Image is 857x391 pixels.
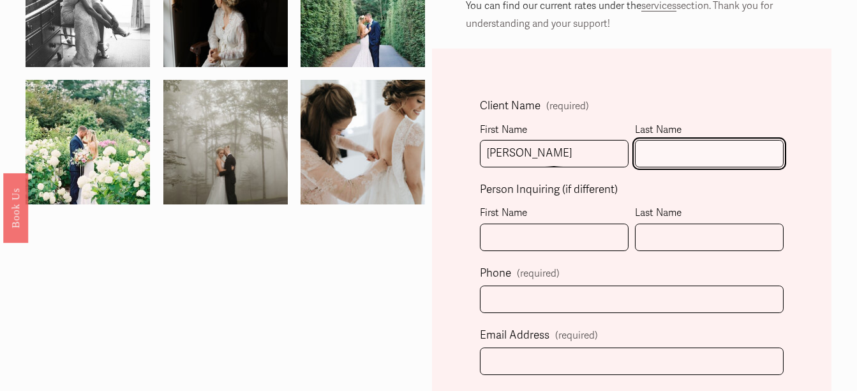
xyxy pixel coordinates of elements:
span: (required) [546,102,589,111]
span: (required) [555,327,598,345]
span: Client Name [480,96,540,116]
a: Book Us [3,173,28,243]
span: (required) [517,269,560,279]
img: 14305484_1259623107382072_1992716122685880553_o.jpg [26,59,150,225]
span: Email Address [480,326,549,346]
div: Last Name [635,204,784,224]
img: a&b-249.jpg [132,80,318,204]
img: ASW-178.jpg [269,80,456,204]
span: Person Inquiring (if different) [480,180,618,200]
div: Last Name [635,121,784,141]
div: First Name [480,204,629,224]
div: First Name [480,121,629,141]
span: Phone [480,264,511,284]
